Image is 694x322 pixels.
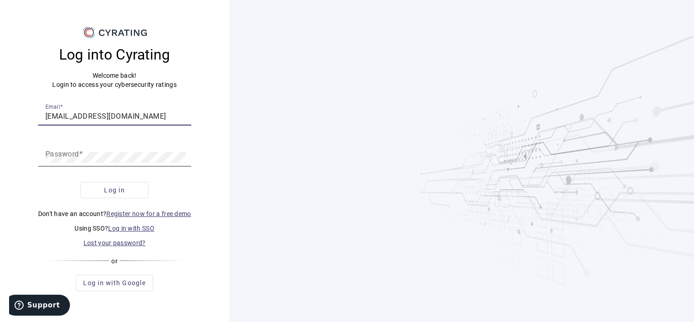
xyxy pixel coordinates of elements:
[38,224,191,233] p: Using SSO?
[76,275,153,291] button: Log in with Google
[108,225,154,232] a: Log in with SSO
[38,45,191,64] h3: Log into Cyrating
[80,182,149,198] button: Log in
[99,30,147,36] g: CYRATING
[45,104,60,110] mat-label: Email
[106,210,191,217] a: Register now for a free demo
[83,278,146,287] span: Log in with Google
[9,295,70,317] iframe: Opens a widget where you can find more information
[84,239,146,247] a: Lost your password?
[104,186,125,195] span: Log in
[45,257,184,266] div: or
[38,71,191,89] p: Welcome back! Login to access your cybersecurity ratings
[45,150,79,158] mat-label: Password
[38,209,191,218] p: Don't have an account?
